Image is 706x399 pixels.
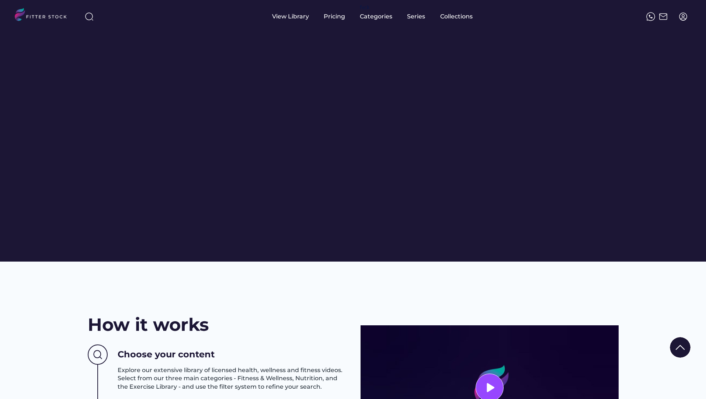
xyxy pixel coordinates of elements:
[88,312,209,337] h2: How it works
[272,13,309,21] div: View Library
[324,13,345,21] div: Pricing
[88,344,108,365] img: Group%201000002437%20%282%29.svg
[679,12,688,21] img: profile-circle.svg
[360,4,369,11] div: fvck
[360,13,392,21] div: Categories
[407,13,425,21] div: Series
[15,8,73,23] img: LOGO.svg
[659,12,668,21] img: Frame%2051.svg
[646,12,655,21] img: meteor-icons_whatsapp%20%281%29.svg
[85,12,94,21] img: search-normal%203.svg
[118,366,346,391] h3: Explore our extensive library of licensed health, wellness and fitness videos. Select from our th...
[670,337,691,358] img: Group%201000002322%20%281%29.svg
[440,13,473,21] div: Collections
[118,348,215,361] h3: Choose your content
